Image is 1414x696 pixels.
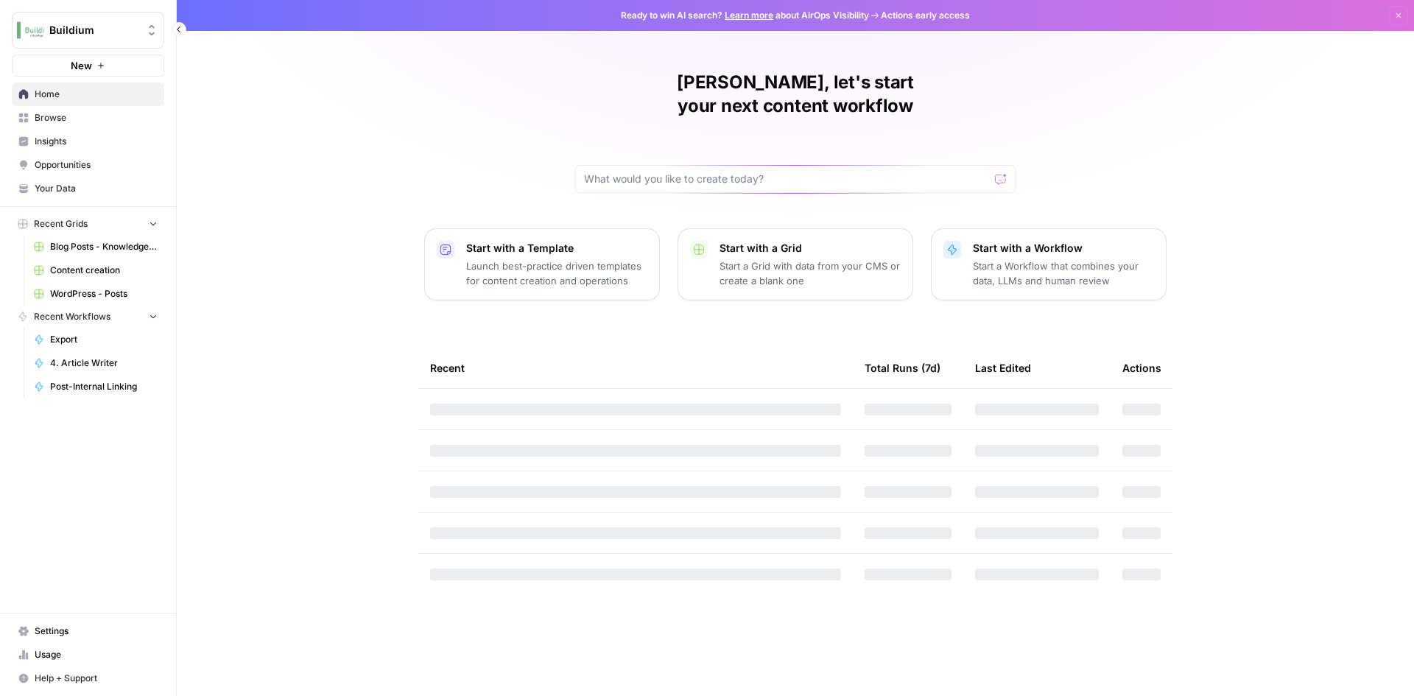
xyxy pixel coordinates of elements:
[71,58,92,73] span: New
[975,348,1031,388] div: Last Edited
[35,182,158,195] span: Your Data
[27,375,164,398] a: Post-Internal Linking
[720,241,901,256] p: Start with a Grid
[27,351,164,375] a: 4. Article Writer
[466,259,647,288] p: Launch best-practice driven templates for content creation and operations
[12,619,164,643] a: Settings
[35,625,158,638] span: Settings
[50,380,158,393] span: Post-Internal Linking
[865,348,940,388] div: Total Runs (7d)
[931,228,1167,300] button: Start with a WorkflowStart a Workflow that combines your data, LLMs and human review
[12,177,164,200] a: Your Data
[12,55,164,77] button: New
[27,328,164,351] a: Export
[12,153,164,177] a: Opportunities
[49,23,138,38] span: Buildium
[35,648,158,661] span: Usage
[35,135,158,148] span: Insights
[12,106,164,130] a: Browse
[35,158,158,172] span: Opportunities
[1122,348,1161,388] div: Actions
[725,10,773,21] a: Learn more
[12,306,164,328] button: Recent Workflows
[574,71,1016,118] h1: [PERSON_NAME], let's start your next content workflow
[430,348,841,388] div: Recent
[35,111,158,124] span: Browse
[12,82,164,106] a: Home
[50,240,158,253] span: Blog Posts - Knowledge Base.csv
[621,9,869,22] span: Ready to win AI search? about AirOps Visibility
[35,672,158,685] span: Help + Support
[881,9,970,22] span: Actions early access
[50,264,158,277] span: Content creation
[466,241,647,256] p: Start with a Template
[973,259,1154,288] p: Start a Workflow that combines your data, LLMs and human review
[12,667,164,690] button: Help + Support
[720,259,901,288] p: Start a Grid with data from your CMS or create a blank one
[678,228,913,300] button: Start with a GridStart a Grid with data from your CMS or create a blank one
[424,228,660,300] button: Start with a TemplateLaunch best-practice driven templates for content creation and operations
[50,333,158,346] span: Export
[584,172,989,186] input: What would you like to create today?
[973,241,1154,256] p: Start with a Workflow
[50,356,158,370] span: 4. Article Writer
[34,310,110,323] span: Recent Workflows
[50,287,158,300] span: WordPress - Posts
[12,213,164,235] button: Recent Grids
[27,259,164,282] a: Content creation
[12,130,164,153] a: Insights
[12,643,164,667] a: Usage
[35,88,158,101] span: Home
[12,12,164,49] button: Workspace: Buildium
[27,282,164,306] a: WordPress - Posts
[27,235,164,259] a: Blog Posts - Knowledge Base.csv
[34,217,88,231] span: Recent Grids
[17,17,43,43] img: Buildium Logo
